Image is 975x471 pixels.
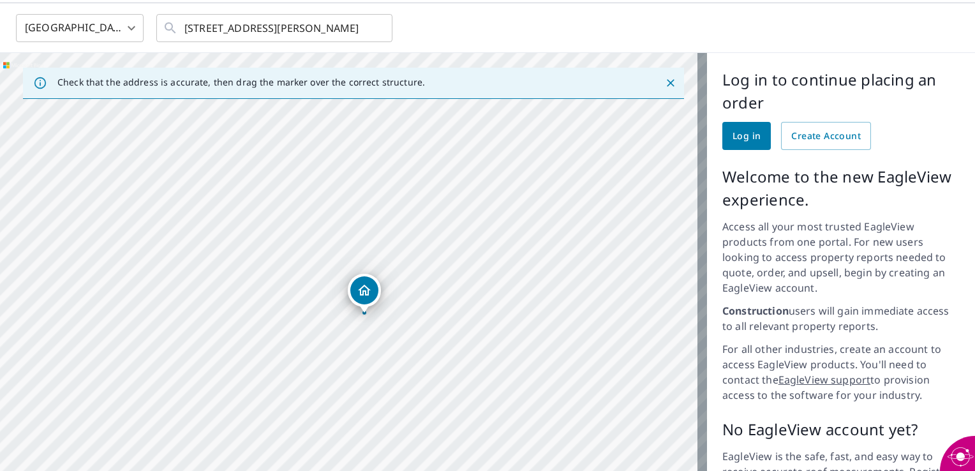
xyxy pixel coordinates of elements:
[722,68,960,114] p: Log in to continue placing an order
[781,122,871,150] a: Create Account
[722,219,960,295] p: Access all your most trusted EagleView products from one portal. For new users looking to access ...
[722,165,960,211] p: Welcome to the new EagleView experience.
[57,77,425,88] p: Check that the address is accurate, then drag the marker over the correct structure.
[722,304,789,318] strong: Construction
[184,10,366,46] input: Search by address or latitude-longitude
[16,10,144,46] div: [GEOGRAPHIC_DATA]
[791,128,861,144] span: Create Account
[662,75,679,91] button: Close
[722,303,960,334] p: users will gain immediate access to all relevant property reports.
[348,274,381,313] div: Dropped pin, building 1, Residential property, 107 Summit Dr Carriere, MS 39426
[722,122,771,150] a: Log in
[722,418,960,441] p: No EagleView account yet?
[733,128,761,144] span: Log in
[722,341,960,403] p: For all other industries, create an account to access EagleView products. You'll need to contact ...
[778,373,871,387] a: EagleView support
